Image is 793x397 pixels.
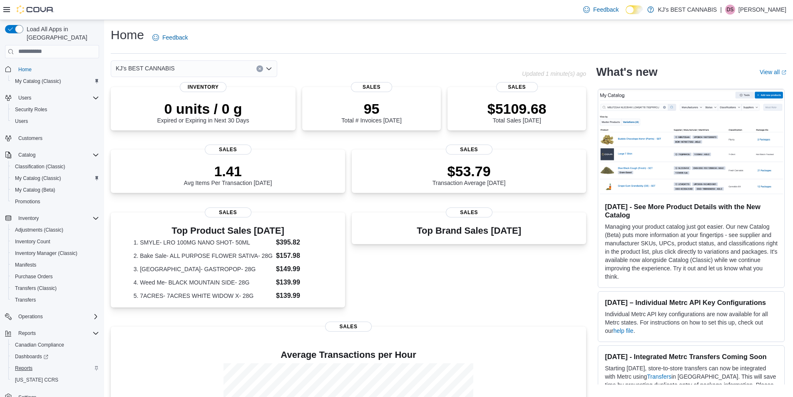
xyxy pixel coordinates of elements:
img: Cova [17,5,54,14]
span: Canadian Compliance [12,340,99,350]
button: Reports [15,328,39,338]
button: Catalog [2,149,102,161]
span: Sales [351,82,393,92]
span: My Catalog (Classic) [12,76,99,86]
h1: Home [111,27,144,43]
span: Reports [15,328,99,338]
span: My Catalog (Classic) [15,78,61,85]
p: | [720,5,722,15]
a: Feedback [580,1,622,18]
a: help file [613,327,633,334]
p: 95 [341,100,401,117]
h3: [DATE] - Integrated Metrc Transfers Coming Soon [605,352,778,361]
span: Transfers (Classic) [12,283,99,293]
div: Expired or Expiring in Next 30 Days [157,100,249,124]
span: Adjustments (Classic) [15,227,63,233]
span: Home [18,66,32,73]
button: Security Roles [8,104,102,115]
span: Customers [18,135,42,142]
span: Security Roles [12,105,99,115]
button: Users [15,93,35,103]
span: Transfers [15,297,36,303]
span: Sales [325,322,372,332]
a: Classification (Classic) [12,162,69,172]
span: Feedback [593,5,619,14]
span: Inventory [18,215,39,222]
dt: 4. Weed Me- BLACK MOUNTAIN SIDE- 28G [134,278,273,287]
span: [US_STATE] CCRS [15,377,58,383]
span: Washington CCRS [12,375,99,385]
span: Adjustments (Classic) [12,225,99,235]
input: Dark Mode [626,5,643,14]
span: My Catalog (Beta) [15,187,55,193]
p: Updated 1 minute(s) ago [522,70,586,77]
button: Purchase Orders [8,271,102,282]
span: Transfers [12,295,99,305]
span: Classification (Classic) [12,162,99,172]
button: [US_STATE] CCRS [8,374,102,386]
span: Promotions [15,198,40,205]
span: DS [727,5,734,15]
h3: Top Product Sales [DATE] [134,226,323,236]
span: Operations [15,312,99,322]
dd: $139.99 [276,277,322,287]
a: My Catalog (Classic) [12,76,65,86]
a: [US_STATE] CCRS [12,375,62,385]
button: Users [8,115,102,127]
button: My Catalog (Beta) [8,184,102,196]
dd: $139.99 [276,291,322,301]
p: [PERSON_NAME] [738,5,786,15]
span: Load All Apps in [GEOGRAPHIC_DATA] [23,25,99,42]
a: Reports [12,363,36,373]
a: Feedback [149,29,191,46]
span: Sales [205,207,251,217]
span: Reports [18,330,36,337]
a: Inventory Count [12,237,54,247]
a: Customers [15,133,46,143]
a: View allExternal link [760,69,786,75]
p: Individual Metrc API key configurations are now available for all Metrc states. For instructions ... [605,310,778,335]
a: Manifests [12,260,40,270]
span: Dark Mode [626,14,626,15]
svg: External link [781,70,786,75]
dt: 5. 7ACRES- 7ACRES WHITE WIDOW X- 28G [134,292,273,300]
button: Operations [15,312,46,322]
span: Inventory Manager (Classic) [15,250,77,257]
span: Purchase Orders [15,273,53,280]
span: Purchase Orders [12,272,99,282]
span: Manifests [12,260,99,270]
a: My Catalog (Classic) [12,173,65,183]
span: Inventory Count [15,238,50,245]
h4: Average Transactions per Hour [117,350,579,360]
a: Security Roles [12,105,50,115]
div: Transaction Average [DATE] [433,163,506,186]
span: Sales [446,145,492,155]
button: Transfers (Classic) [8,282,102,294]
span: Inventory Manager (Classic) [12,248,99,258]
dd: $157.98 [276,251,322,261]
span: Feedback [162,33,188,42]
button: Users [2,92,102,104]
span: Inventory Count [12,237,99,247]
div: Avg Items Per Transaction [DATE] [184,163,272,186]
dt: 2. Bake Sale- ALL PURPOSE FLOWER SATIVA- 28G [134,252,273,260]
p: 0 units / 0 g [157,100,249,117]
span: My Catalog (Classic) [12,173,99,183]
button: Reports [2,327,102,339]
span: Classification (Classic) [15,163,65,170]
span: Users [18,95,31,101]
span: Users [15,93,99,103]
span: Catalog [15,150,99,160]
span: Inventory [180,82,226,92]
div: Total Sales [DATE] [487,100,547,124]
button: Transfers [8,294,102,306]
span: Canadian Compliance [15,342,64,348]
button: Clear input [256,65,263,72]
p: 1.41 [184,163,272,180]
span: Customers [15,133,99,143]
span: Catalog [18,152,35,158]
span: Sales [205,145,251,155]
p: KJ's BEST CANNABIS [658,5,717,15]
button: Open list of options [266,65,272,72]
a: Canadian Compliance [12,340,67,350]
